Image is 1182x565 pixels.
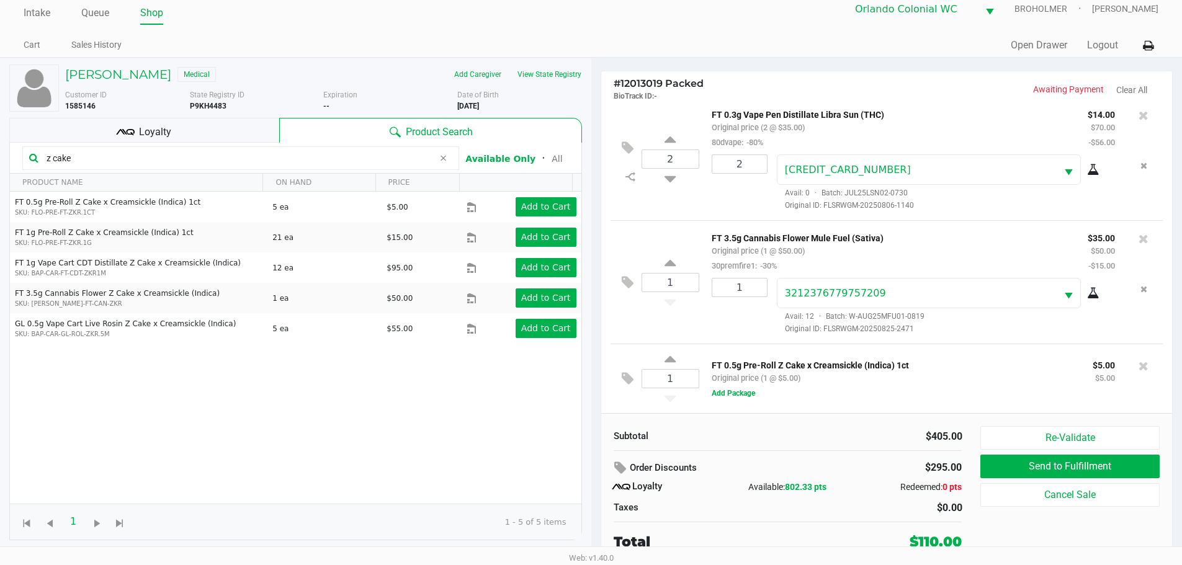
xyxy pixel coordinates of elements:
p: SKU: [PERSON_NAME]-FT-CAN-ZKR [15,299,262,308]
span: BioTrack ID: [614,92,654,100]
div: Total [614,532,834,552]
p: FT 0.5g Pre-Roll Z Cake x Creamsickle (Indica) 1ct [712,357,1074,370]
th: PRODUCT NAME [10,174,262,192]
td: FT 1g Vape Cart CDT Distillate Z Cake x Creamsickle (Indica) [10,252,267,283]
app-button-loader: Add to Cart [521,293,571,303]
app-button-loader: Add to Cart [521,232,571,242]
a: Sales History [71,37,122,53]
span: # [614,78,620,89]
span: 12013019 Packed [614,78,704,89]
span: Medical [177,67,216,82]
td: 1 ea [267,283,381,313]
button: Send to Fulfillment [980,455,1159,478]
span: 802.33 pts [785,482,826,492]
p: SKU: BAP-CAR-FT-CDT-ZKR1M [15,269,262,278]
a: Shop [140,4,163,22]
span: $15.00 [387,233,413,242]
button: Add Caregiver [446,65,509,84]
span: Expiration [323,91,357,99]
span: 3212376779757209 [785,287,886,299]
span: Go to the next page [85,509,109,533]
span: Go to the first page [19,516,35,532]
div: Subtotal [614,429,779,443]
span: Web: v1.40.0 [569,553,614,563]
button: Cancel Sale [980,483,1159,507]
td: 12 ea [267,252,381,283]
span: · [814,312,826,321]
app-button-loader: Add to Cart [521,323,571,333]
span: Go to the last page [108,509,132,533]
span: - [654,92,657,100]
span: Date of Birth [457,91,499,99]
span: Go to the previous page [38,509,61,533]
span: Go to the previous page [42,516,58,532]
td: 5 ea [267,192,381,222]
a: Queue [81,4,109,22]
span: BROHOLMER [1014,2,1092,16]
span: Go to the next page [89,516,105,532]
inline-svg: Split item qty to new line [620,169,642,185]
span: Original ID: FLSRWGM-20250825-2471 [777,323,1115,334]
span: $5.00 [387,203,408,211]
span: Avail: 12 Batch: W-AUG25MFU01-0819 [777,312,925,321]
div: $110.00 [910,532,962,552]
h5: [PERSON_NAME] [65,67,171,82]
b: -- [323,102,329,110]
div: Redeemed: [846,481,962,494]
small: $50.00 [1091,246,1115,256]
button: Add to Cart [516,197,576,216]
p: FT 3.5g Cannabis Flower Mule Fuel (Sativa) [712,230,1069,243]
small: $5.00 [1095,373,1115,383]
p: $14.00 [1088,107,1115,120]
span: -80% [743,138,763,147]
span: [PERSON_NAME] [1092,2,1158,16]
p: SKU: BAP-CAR-GL-ROL-ZKR.5M [15,329,262,339]
span: Go to the last page [112,516,128,532]
th: ON HAND [262,174,375,192]
span: [CREDIT_CARD_NUMBER] [785,164,911,176]
input: Scan or Search Products to Begin [42,149,434,167]
div: Available: [730,481,846,494]
app-button-loader: Add to Cart [521,262,571,272]
span: $50.00 [387,294,413,303]
span: Product Search [406,125,473,140]
b: P9KH4483 [190,102,226,110]
small: 30premfire1: [712,261,777,270]
span: $95.00 [387,264,413,272]
b: [DATE] [457,102,479,110]
button: Select [1057,155,1080,184]
a: Cart [24,37,40,53]
span: $55.00 [387,324,413,333]
button: Add to Cart [516,319,576,338]
p: $5.00 [1093,357,1115,370]
button: Remove the package from the orderLine [1135,278,1152,301]
button: Add to Cart [516,228,576,247]
td: FT 3.5g Cannabis Flower Z Cake x Creamsickle (Indica) [10,283,267,313]
button: Remove the package from the orderLine [1135,154,1152,177]
button: All [552,153,562,166]
button: Open Drawer [1011,38,1067,53]
p: SKU: FLO-PRE-FT-ZKR.1CT [15,208,262,217]
a: Intake [24,4,50,22]
span: ᛫ [535,153,552,164]
small: Original price (1 @ $5.00) [712,373,800,383]
span: -30% [757,261,777,270]
button: Add to Cart [516,258,576,277]
b: 1585146 [65,102,96,110]
span: 0 pts [942,482,962,492]
p: FT 0.3g Vape Pen Distillate Libra Sun (THC) [712,107,1069,120]
div: $295.00 [858,457,962,478]
div: $405.00 [797,429,962,444]
p: SKU: FLO-PRE-FT-ZKR.1G [15,238,262,247]
span: Go to the first page [15,509,38,533]
div: $0.00 [797,500,962,515]
small: -$15.00 [1088,261,1115,270]
span: Orlando Colonial WC [855,2,970,17]
span: Original ID: FLSRWGM-20250806-1140 [777,200,1115,211]
div: Data table [10,174,581,504]
div: Loyalty [614,479,730,494]
p: $35.00 [1088,230,1115,243]
button: Add Package [712,388,755,399]
button: Re-Validate [980,426,1159,450]
small: $70.00 [1091,123,1115,132]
